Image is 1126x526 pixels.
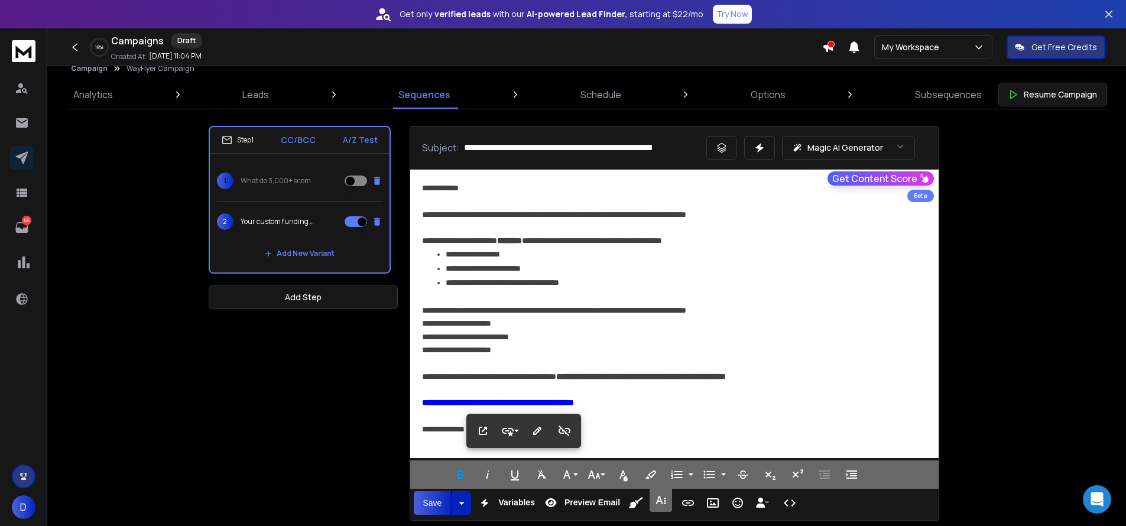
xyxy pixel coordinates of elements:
[553,419,576,443] button: Unlink
[422,141,459,155] p: Subject:
[915,87,982,102] p: Subsequences
[343,134,378,146] p: A/Z Test
[391,80,457,109] a: Sequences
[612,463,635,486] button: Text Color
[527,8,627,20] strong: AI-powered Lead Finder,
[71,64,108,73] button: Campaign
[751,491,774,515] button: Insert Unsubscribe Link
[398,87,450,102] p: Sequences
[759,463,781,486] button: Subscript
[209,126,391,274] li: Step1CC/BCCA/Z Test1What do 3,000+ ecommerce sellers know that you don’t?2Your custom funding off...
[580,87,621,102] p: Schedule
[255,242,344,265] button: Add New Variant
[908,80,989,109] a: Subsequences
[209,285,398,309] button: Add Step
[235,80,276,109] a: Leads
[414,491,452,515] button: Save
[726,491,749,515] button: Emoticons
[12,495,35,519] button: D
[907,190,934,202] div: Beta
[504,463,526,486] button: Underline (⌘U)
[841,463,863,486] button: Increase Indent (⌘])
[719,463,728,486] button: Unordered List
[807,142,883,154] p: Magic AI Generator
[778,491,801,515] button: Code View
[562,498,622,508] span: Preview Email
[222,135,254,145] div: Step 1
[1083,485,1111,514] div: Open Intercom Messenger
[496,498,537,508] span: Variables
[531,463,553,486] button: Clear Formatting
[73,87,113,102] p: Analytics
[677,491,699,515] button: Insert Link (⌘K)
[66,80,120,109] a: Analytics
[828,171,934,186] button: Get Content Score
[732,463,754,486] button: Strikethrough (⌘S)
[400,8,703,20] p: Get only with our starting at $22/mo
[434,8,491,20] strong: verified leads
[242,87,269,102] p: Leads
[499,419,521,443] button: Style
[241,176,316,186] p: What do 3,000+ ecommerce sellers know that you don’t?
[702,491,724,515] button: Insert Image (⌘P)
[171,33,202,48] div: Draft
[281,134,316,146] p: CC/BCC
[640,463,662,486] button: Background Color
[449,463,472,486] button: Bold (⌘B)
[625,491,647,515] button: Clean HTML
[585,463,608,486] button: Font Size
[217,173,233,189] span: 1
[476,463,499,486] button: Italic (⌘I)
[149,51,202,61] p: [DATE] 11:04 PM
[751,87,786,102] p: Options
[12,40,35,62] img: logo
[782,136,915,160] button: Magic AI Generator
[22,216,31,225] p: 55
[111,34,164,48] h1: Campaigns
[813,463,836,486] button: Decrease Indent (⌘[)
[558,463,580,486] button: Font Family
[1031,41,1097,53] p: Get Free Credits
[472,419,494,443] button: Open Link
[744,80,793,109] a: Options
[716,8,748,20] p: Try Now
[1007,35,1105,59] button: Get Free Credits
[540,491,622,515] button: Preview Email
[126,64,194,73] p: WayFlyer Campaign
[882,41,944,53] p: My Workspace
[573,80,628,109] a: Schedule
[786,463,809,486] button: Superscript
[217,213,233,230] span: 2
[998,83,1107,106] button: Resume Campaign
[473,491,537,515] button: Variables
[10,216,34,239] a: 55
[713,5,752,24] button: Try Now
[95,44,103,51] p: 19 %
[241,217,316,226] p: Your custom funding offer is waiting - Just 2 Minutes
[111,52,147,61] p: Created At:
[526,419,549,443] button: Edit Link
